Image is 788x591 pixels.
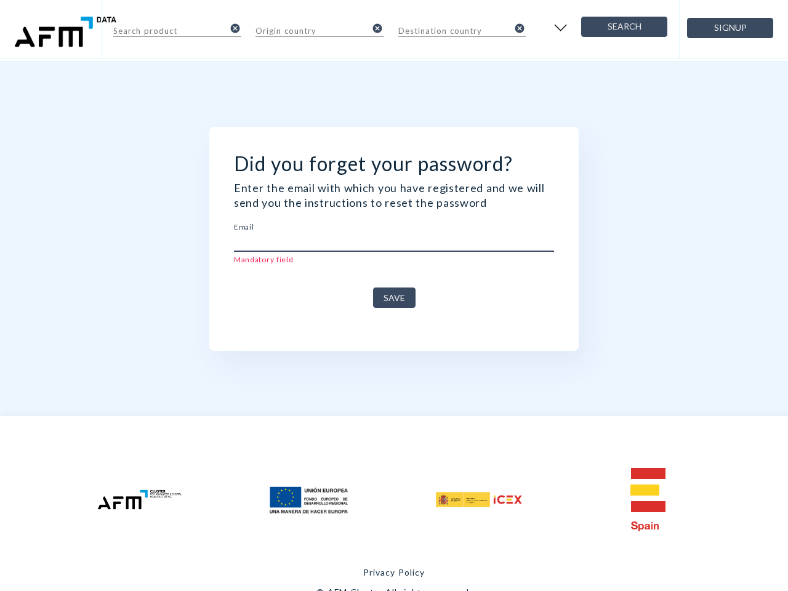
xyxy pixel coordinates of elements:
[581,17,667,37] button: Search
[363,567,425,577] a: Privacy Policy
[592,19,657,34] span: Search
[373,287,416,308] button: Save
[630,468,665,531] img: e-spain
[234,223,254,230] label: Email
[10,15,119,49] img: enantio
[687,18,773,38] button: Signup
[384,291,405,306] span: Save
[372,23,383,34] i: cancel
[234,180,554,210] p: Enter the email with which you have registered and we will send you the instructions to reset the...
[266,480,352,520] img: feder
[550,18,571,37] img: open filter
[234,151,554,175] h2: Did you forget your password?
[229,18,241,38] button: clear-input
[97,489,183,510] img: afm
[514,23,525,34] i: cancel
[436,492,522,507] img: icex
[234,254,554,266] p: Mandatory field
[698,20,763,36] span: Signup
[230,23,241,34] i: cancel
[371,18,384,38] button: clear-input
[513,18,526,38] button: clear-input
